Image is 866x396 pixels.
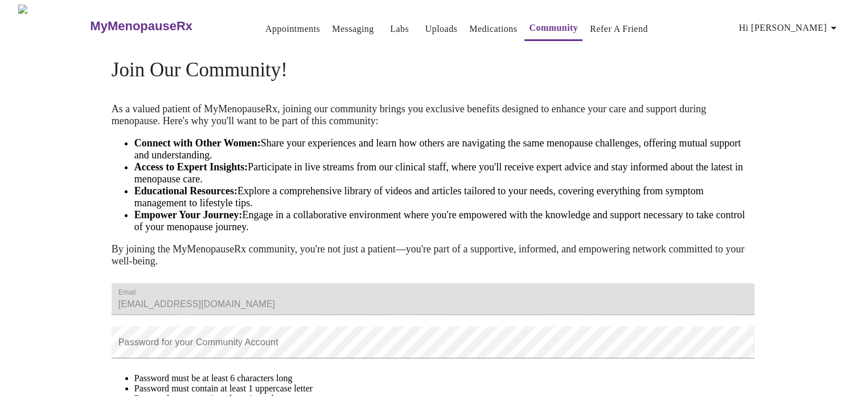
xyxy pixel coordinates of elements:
[734,17,845,39] button: Hi [PERSON_NAME]
[134,383,755,394] li: Password must contain at least 1 uppercase letter
[739,20,840,36] span: Hi [PERSON_NAME]
[585,18,652,40] button: Refer a Friend
[134,185,755,209] li: Explore a comprehensive library of videos and articles tailored to your needs, covering everythin...
[134,161,248,173] strong: Access to Expert Insights:
[134,137,261,149] strong: Connect with Other Women:
[265,21,320,37] a: Appointments
[524,17,582,41] button: Community
[529,20,578,36] a: Community
[465,18,522,40] button: Medications
[332,21,374,37] a: Messaging
[469,21,517,37] a: Medications
[261,18,325,40] button: Appointments
[381,18,418,40] button: Labs
[134,373,755,383] li: Password must be at least 6 characters long
[112,59,755,81] h4: Join Our Community!
[134,209,755,233] li: Engage in a collaborative environment where you're empowered with the knowledge and support neces...
[421,18,462,40] button: Uploads
[390,21,409,37] a: Labs
[425,21,458,37] a: Uploads
[134,209,243,221] strong: Empower Your Journey:
[89,6,238,46] a: MyMenopauseRx
[90,19,192,34] h3: MyMenopauseRx
[112,243,755,267] p: By joining the MyMenopauseRx community, you're not just a patient—you're part of a supportive, in...
[134,185,237,197] strong: Educational Resources:
[134,137,755,161] li: Share your experiences and learn how others are navigating the same menopause challenges, offerin...
[134,161,755,185] li: Participate in live streams from our clinical staff, where you'll receive expert advice and stay ...
[590,21,648,37] a: Refer a Friend
[18,5,89,47] img: MyMenopauseRx Logo
[112,103,755,127] p: As a valued patient of MyMenopauseRx, joining our community brings you exclusive benefits designe...
[327,18,378,40] button: Messaging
